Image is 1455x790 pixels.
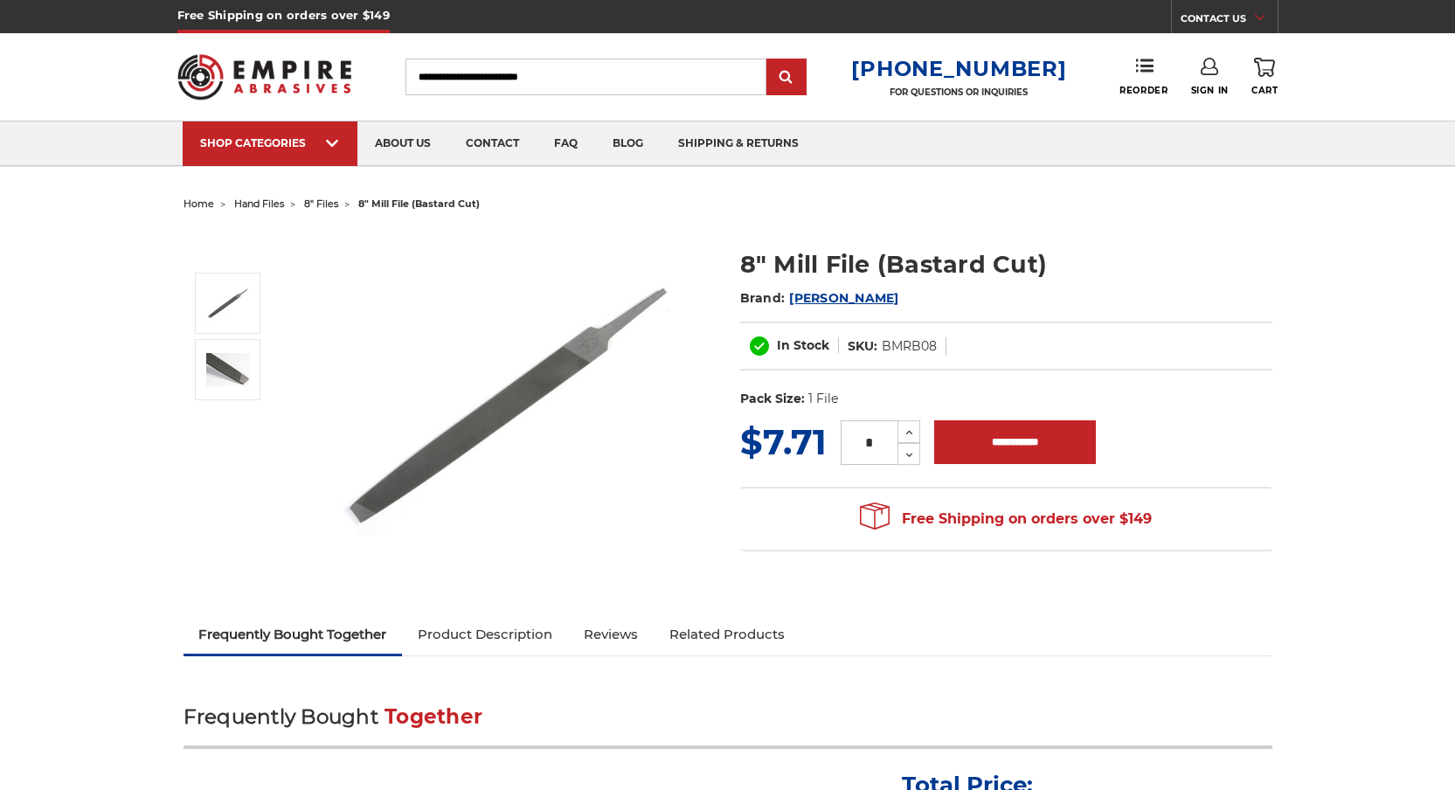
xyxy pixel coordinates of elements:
a: Related Products [654,615,800,654]
dt: Pack Size: [740,390,805,408]
dt: SKU: [848,337,877,356]
a: 8" files [304,197,338,210]
span: 8" mill file (bastard cut) [358,197,480,210]
span: Sign In [1191,85,1229,96]
a: about us [357,121,448,166]
img: 8 Inch Mill metal file tool [206,353,250,386]
dd: 1 File [808,390,838,408]
a: Frequently Bought Together [184,615,403,654]
a: CONTACT US [1181,9,1278,33]
a: [PHONE_NUMBER] [851,56,1066,81]
h1: 8" Mill File (Bastard Cut) [740,247,1272,281]
input: Submit [769,60,804,95]
a: Cart [1251,58,1278,96]
span: Frequently Bought [184,704,378,729]
a: Reorder [1119,58,1167,95]
a: Product Description [402,615,568,654]
span: Cart [1251,85,1278,96]
span: Free Shipping on orders over $149 [860,502,1152,537]
img: Empire Abrasives [177,43,352,111]
a: blog [595,121,661,166]
span: Together [385,704,482,729]
span: In Stock [777,337,829,353]
a: [PERSON_NAME] [789,290,898,306]
a: faq [537,121,595,166]
a: home [184,197,214,210]
span: Brand: [740,290,786,306]
dd: BMRB08 [882,337,937,356]
span: $7.71 [740,420,827,463]
p: FOR QUESTIONS OR INQUIRIES [851,87,1066,98]
a: hand files [234,197,284,210]
img: 8" Mill File Bastard Cut [333,229,682,579]
img: 8" Mill File Bastard Cut [206,281,250,325]
div: SHOP CATEGORIES [200,136,340,149]
a: shipping & returns [661,121,816,166]
a: contact [448,121,537,166]
span: Reorder [1119,85,1167,96]
a: Reviews [568,615,654,654]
